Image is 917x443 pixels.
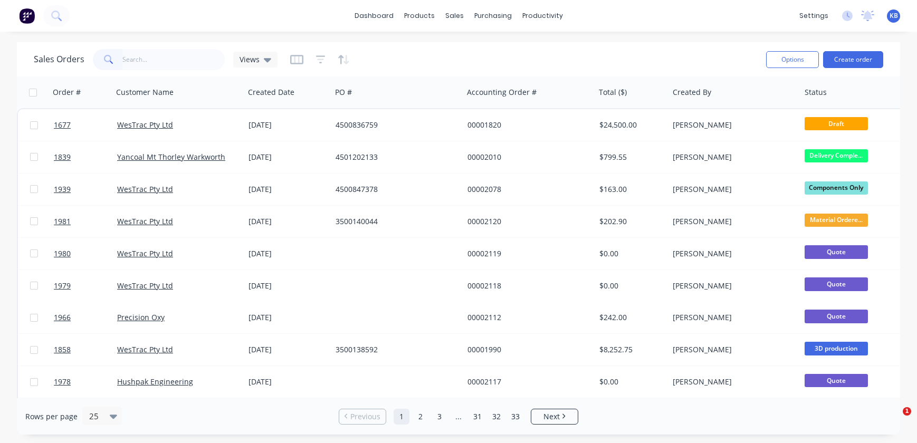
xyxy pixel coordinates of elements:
[794,8,834,24] div: settings
[599,344,662,355] div: $8,252.75
[467,120,585,130] div: 00001820
[350,411,380,422] span: Previous
[336,184,453,195] div: 4500847378
[54,141,117,173] a: 1839
[805,245,868,258] span: Quote
[805,149,868,162] span: Delivery Comple...
[531,411,578,422] a: Next page
[673,216,790,227] div: [PERSON_NAME]
[805,277,868,291] span: Quote
[249,281,327,291] div: [DATE]
[903,407,911,416] span: 1
[467,377,585,387] div: 00002117
[336,216,453,227] div: 3500140044
[440,8,469,24] div: sales
[249,248,327,259] div: [DATE]
[54,216,71,227] span: 1981
[54,120,71,130] span: 1677
[248,87,294,98] div: Created Date
[823,51,883,68] button: Create order
[249,120,327,130] div: [DATE]
[467,312,585,323] div: 00002112
[54,206,117,237] a: 1981
[805,87,827,98] div: Status
[116,87,174,98] div: Customer Name
[413,409,428,425] a: Page 2
[25,411,78,422] span: Rows per page
[117,344,173,354] a: WesTrac Pty Ltd
[599,216,662,227] div: $202.90
[469,8,517,24] div: purchasing
[467,281,585,291] div: 00002118
[54,248,71,259] span: 1980
[432,409,447,425] a: Page 3
[599,312,662,323] div: $242.00
[805,310,868,323] span: Quote
[673,344,790,355] div: [PERSON_NAME]
[54,174,117,205] a: 1939
[766,51,819,68] button: Options
[249,216,327,227] div: [DATE]
[467,216,585,227] div: 00002120
[335,409,582,425] ul: Pagination
[673,87,711,98] div: Created By
[249,377,327,387] div: [DATE]
[54,270,117,302] a: 1979
[240,54,260,65] span: Views
[249,344,327,355] div: [DATE]
[117,248,173,258] a: WesTrac Pty Ltd
[336,120,453,130] div: 4500836759
[673,152,790,162] div: [PERSON_NAME]
[54,302,117,333] a: 1966
[336,344,453,355] div: 3500138592
[805,342,868,355] span: 3D production
[117,377,193,387] a: Hushpak Engineering
[53,87,81,98] div: Order #
[508,409,523,425] a: Page 33
[673,184,790,195] div: [PERSON_NAME]
[467,248,585,259] div: 00002119
[54,377,71,387] span: 1978
[599,152,662,162] div: $799.55
[470,409,485,425] a: Page 31
[249,312,327,323] div: [DATE]
[467,184,585,195] div: 00002078
[117,281,173,291] a: WesTrac Pty Ltd
[805,181,868,195] span: Components Only
[54,334,117,365] a: 1858
[543,411,560,422] span: Next
[54,312,71,323] span: 1966
[34,54,84,64] h1: Sales Orders
[673,120,790,130] div: [PERSON_NAME]
[805,117,868,130] span: Draft
[673,248,790,259] div: [PERSON_NAME]
[517,8,568,24] div: productivity
[489,409,504,425] a: Page 32
[117,216,173,226] a: WesTrac Pty Ltd
[599,281,662,291] div: $0.00
[451,409,466,425] a: Jump forward
[467,152,585,162] div: 00002010
[599,248,662,259] div: $0.00
[117,184,173,194] a: WesTrac Pty Ltd
[599,184,662,195] div: $163.00
[54,238,117,269] a: 1980
[54,109,117,141] a: 1677
[54,184,71,195] span: 1939
[881,407,906,432] iframe: Intercom live chat
[805,214,868,227] span: Material Ordere...
[599,120,662,130] div: $24,500.00
[54,152,71,162] span: 1839
[54,366,117,398] a: 1978
[19,8,35,24] img: Factory
[599,87,627,98] div: Total ($)
[399,8,440,24] div: products
[122,49,225,70] input: Search...
[673,377,790,387] div: [PERSON_NAME]
[673,281,790,291] div: [PERSON_NAME]
[249,184,327,195] div: [DATE]
[335,87,352,98] div: PO #
[117,120,173,130] a: WesTrac Pty Ltd
[117,312,165,322] a: Precision Oxy
[599,377,662,387] div: $0.00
